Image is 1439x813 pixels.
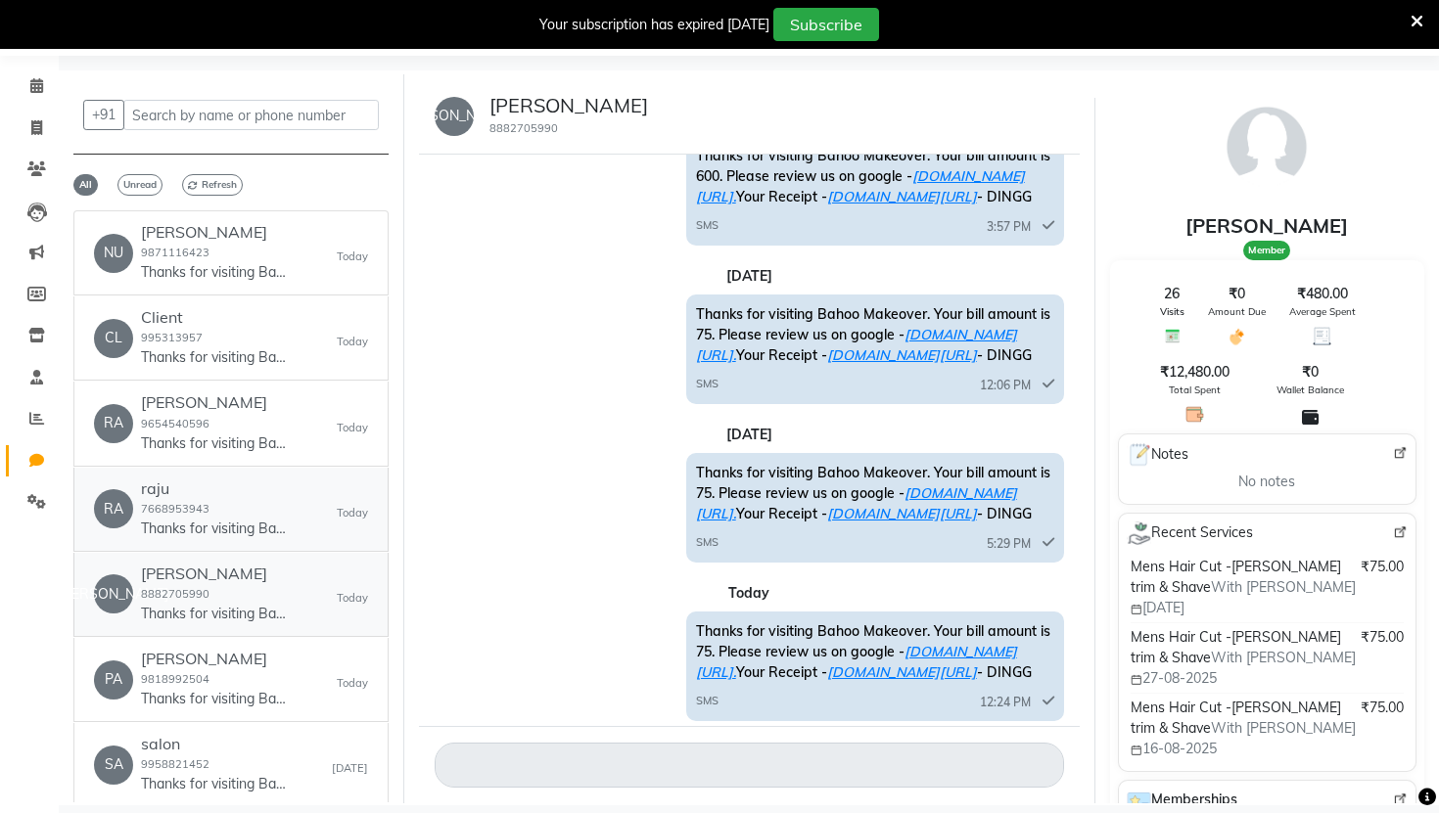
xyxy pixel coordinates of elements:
span: 5:29 PM [987,535,1031,553]
strong: [DATE] [726,267,772,285]
span: With [PERSON_NAME] [DATE] [1131,578,1356,616]
span: ₹480.00 [1297,284,1348,304]
input: Search by name or phone number [123,100,379,130]
a: [DOMAIN_NAME][URL] [827,505,977,522]
span: Thanks for visiting Bahoo Makeover. Your bill amount is 75. Please review us on google - Your Rec... [696,305,1050,364]
a: [DOMAIN_NAME][URL] [827,188,977,205]
h6: [PERSON_NAME] [141,650,288,668]
p: Thanks for visiting Bahoo Makeover. Your bill amount is 1000. Please review us on google - [DOMAI... [141,347,288,368]
div: CL [94,319,133,358]
span: ₹12,480.00 [1160,362,1230,383]
small: 9958821452 [141,757,209,771]
small: Today [337,505,368,521]
p: Thanks for visiting Bahoo Makeover. Your bill amount is 150. Please review us on google - [DOMAIN... [141,689,288,709]
h6: salon [141,735,288,753]
small: [DATE] [332,760,368,777]
small: Today [337,590,368,607]
span: SMS [696,534,719,551]
span: Notes [1127,442,1188,468]
span: 3:57 PM [987,218,1031,236]
small: 7668953943 [141,502,209,516]
small: 8882705990 [141,587,209,601]
a: [DOMAIN_NAME][URL]. [696,326,1017,364]
p: Thanks for visiting Bahoo Makeover. Your bill amount is 500. Please review us on google - [DOMAIN... [141,433,288,454]
span: ₹0 [1229,284,1245,304]
span: Thanks for visiting Bahoo Makeover. Your bill amount is 600. Please review us on google - Your Re... [696,147,1050,205]
div: RA [94,404,133,443]
span: ₹75.00 [1361,698,1404,718]
small: Today [337,420,368,436]
img: Average Spent Icon [1313,327,1331,345]
a: [DOMAIN_NAME][URL]. [696,167,1025,205]
span: 12:24 PM [980,694,1031,711]
a: [DOMAIN_NAME][URL] [827,663,977,681]
div: RA [94,489,133,528]
small: 995313957 [141,331,203,344]
span: Wallet Balance [1277,383,1344,397]
span: Recent Services [1127,521,1253,545]
span: Amount Due [1208,304,1266,319]
span: Visits [1160,304,1184,319]
span: ₹75.00 [1361,627,1404,648]
img: avatar [1218,98,1316,196]
span: Member [1243,241,1290,260]
h6: Client [141,308,288,327]
span: With [PERSON_NAME] 16-08-2025 [1131,719,1356,757]
strong: [DATE] [726,426,772,443]
img: Amount Due Icon [1228,327,1246,346]
span: 12:06 PM [980,377,1031,394]
h6: [PERSON_NAME] [141,393,288,412]
h6: [PERSON_NAME] [141,565,288,583]
span: No notes [1238,472,1295,492]
span: ₹75.00 [1361,557,1404,577]
span: Mens Hair Cut -[PERSON_NAME] trim & Shave [1131,628,1341,666]
span: Mens Hair Cut -[PERSON_NAME] trim & Shave [1131,699,1341,737]
span: SMS [696,693,719,709]
small: Today [337,675,368,692]
small: 8882705990 [489,121,558,135]
span: Refresh [182,174,243,196]
div: [PERSON_NAME] [1110,211,1425,241]
span: Unread [117,174,162,196]
h6: raju [141,479,288,498]
span: Thanks for visiting Bahoo Makeover. Your bill amount is 75. Please review us on google - Your Rec... [696,622,1050,681]
a: [DOMAIN_NAME][URL] [827,346,977,364]
div: SA [94,745,133,785]
small: 9818992504 [141,672,209,686]
button: Subscribe [773,8,879,41]
span: Memberships [1127,789,1237,812]
span: ₹0 [1302,362,1319,383]
small: Today [337,248,368,265]
small: 9654540596 [141,417,209,430]
span: 26 [1164,284,1180,304]
button: +91 [83,100,124,130]
span: All [73,174,98,196]
span: With [PERSON_NAME] 27-08-2025 [1131,649,1356,687]
span: SMS [696,217,719,234]
span: Thanks for visiting Bahoo Makeover. Your bill amount is 75. Please review us on google - Your Rec... [696,464,1050,522]
small: 9871116423 [141,246,209,259]
img: Total Spent Icon [1185,405,1204,424]
a: [DOMAIN_NAME][URL]. [696,484,1017,522]
span: Mens Hair Cut -[PERSON_NAME] trim & Shave [1131,558,1341,596]
a: [DOMAIN_NAME][URL]. [696,643,1017,681]
span: Average Spent [1289,304,1356,319]
small: Today [337,334,368,350]
div: PA [94,660,133,700]
span: SMS [696,376,719,392]
div: NU [94,234,133,273]
p: Thanks for visiting Bahoo Makeover. Your bill amount is 75. Please review us on google - [DOMAIN_... [141,604,288,624]
span: Total Spent [1169,383,1221,397]
h5: [PERSON_NAME] [489,94,648,117]
p: Thanks for visiting Bahoo Makeover. Your bill amount is 750. Please review us on google - [DOMAIN... [141,774,288,794]
p: Thanks for visiting Bahoo Makeover. Your bill amount is 100. Please review us on google - [DOMAIN... [141,519,288,539]
div: [PERSON_NAME] [94,574,133,613]
div: Your subscription has expired [DATE] [539,15,769,35]
strong: Today [728,584,769,602]
div: [PERSON_NAME] [435,97,474,136]
h6: [PERSON_NAME] [141,223,288,242]
p: Thanks for visiting Bahoo Makeover. Your bill amount is 1000. Please review us on google - [DOMAI... [141,262,288,283]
